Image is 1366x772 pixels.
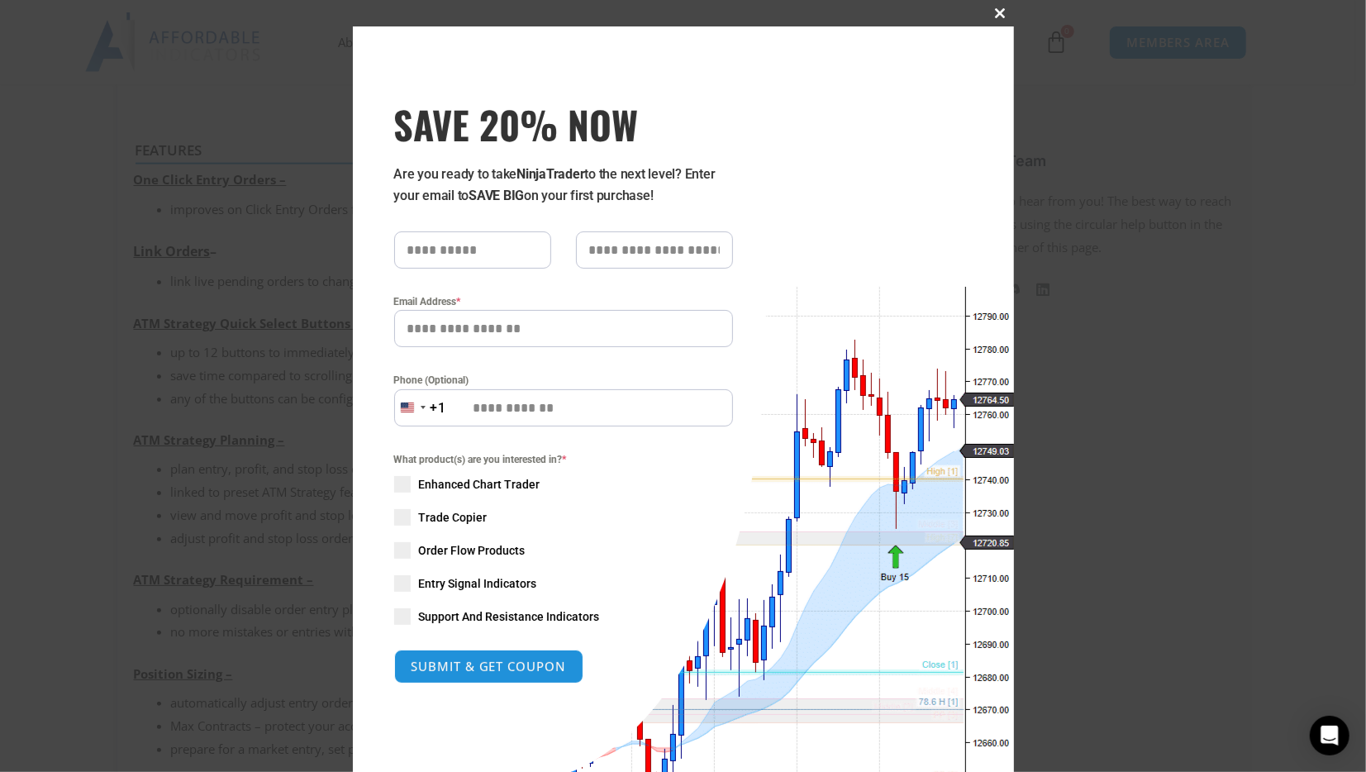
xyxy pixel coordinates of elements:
[394,542,733,559] label: Order Flow Products
[394,476,733,493] label: Enhanced Chart Trader
[394,575,733,592] label: Entry Signal Indicators
[394,101,733,147] span: SAVE 20% NOW
[394,451,733,468] span: What product(s) are you interested in?
[431,398,447,419] div: +1
[1310,716,1349,755] div: Open Intercom Messenger
[394,389,447,427] button: Selected country
[394,372,733,388] label: Phone (Optional)
[419,575,537,592] span: Entry Signal Indicators
[419,542,526,559] span: Order Flow Products
[394,293,733,310] label: Email Address
[394,608,733,625] label: Support And Resistance Indicators
[394,509,733,526] label: Trade Copier
[419,509,488,526] span: Trade Copier
[394,650,583,684] button: SUBMIT & GET COUPON
[394,164,733,207] p: Are you ready to take to the next level? Enter your email to on your first purchase!
[419,608,600,625] span: Support And Resistance Indicators
[516,166,584,182] strong: NinjaTrader
[469,188,524,203] strong: SAVE BIG
[419,476,540,493] span: Enhanced Chart Trader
